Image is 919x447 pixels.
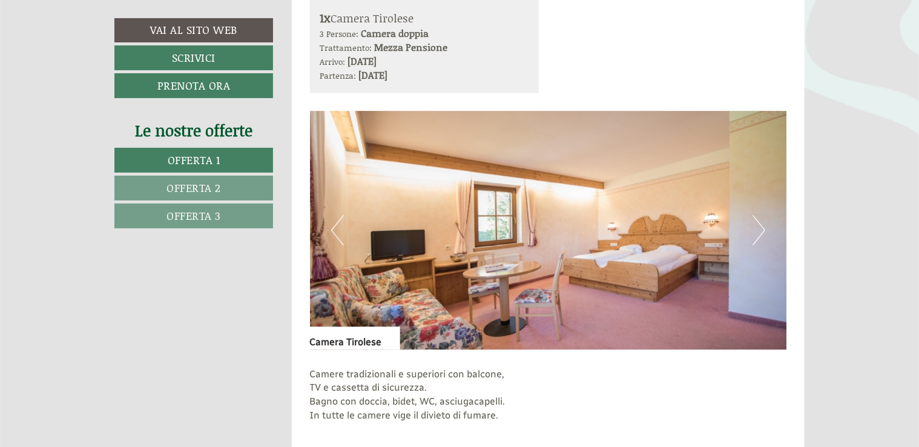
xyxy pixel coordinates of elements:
span: Offerta 3 [166,208,221,223]
b: 1x [320,9,331,26]
a: Vai al sito web [114,18,273,42]
img: image [310,111,787,349]
b: Camera doppia [361,26,429,40]
b: [DATE] [359,68,388,82]
div: Camera Tirolese [310,326,400,349]
span: Offerta 2 [166,180,221,196]
a: Scrivici [114,45,273,70]
span: Offerta 1 [168,152,220,168]
div: Le nostre offerte [114,119,273,142]
b: Mezza Pensione [375,40,448,54]
b: [DATE] [348,54,377,68]
a: Prenota ora [114,73,273,98]
small: Arrivo: [320,55,346,68]
small: 3 Persone: [320,27,359,40]
button: Previous [331,215,344,245]
small: Partenza: [320,69,357,82]
p: Camere tradizionali e superiori con balcone, TV e cassetta di sicurezza. Bagno con doccia, bidet,... [310,368,787,437]
button: Next [753,215,765,245]
small: Trattamento: [320,41,372,54]
div: Camera Tirolese [320,9,529,27]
